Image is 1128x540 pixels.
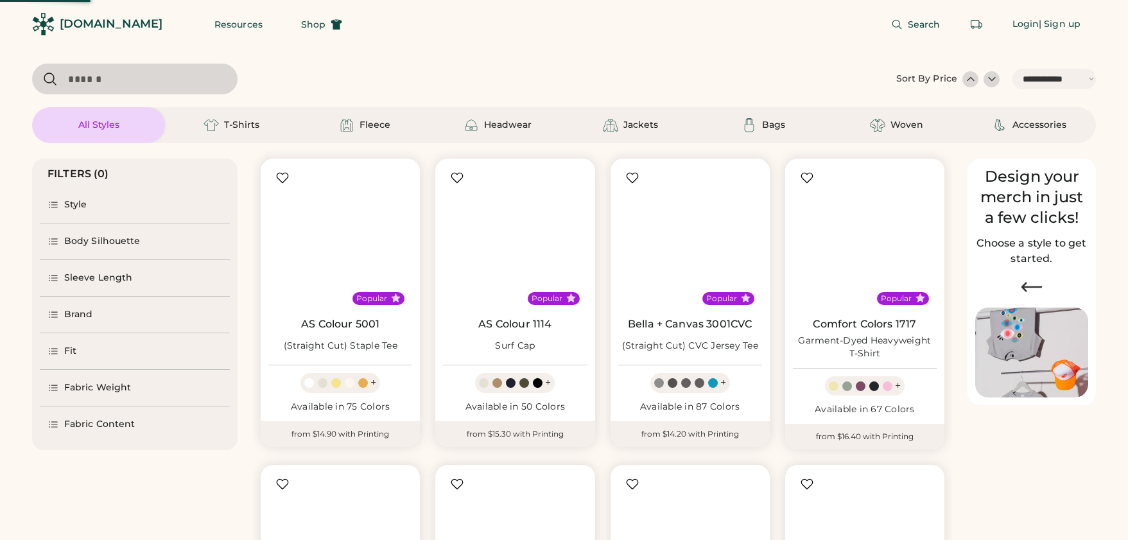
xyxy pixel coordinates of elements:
div: Fit [64,345,76,358]
img: Image of Lisa Congdon Eye Print on T-Shirt and Hat [975,308,1088,398]
img: Woven Icon [870,118,885,133]
button: Popular Style [915,293,925,303]
div: Bags [762,119,785,132]
div: Popular [881,293,912,304]
div: Brand [64,308,93,321]
div: (Straight Cut) CVC Jersey Tee [622,340,758,353]
div: Style [64,198,87,211]
div: from $15.30 with Printing [435,421,594,447]
div: Accessories [1012,119,1066,132]
img: Accessories Icon [992,118,1007,133]
div: Design your merch in just a few clicks! [975,166,1088,228]
img: AS Colour 5001 (Straight Cut) Staple Tee [268,166,412,310]
div: + [370,376,376,390]
button: Retrieve an order [964,12,989,37]
button: Resources [199,12,278,37]
button: Search [876,12,956,37]
h2: Choose a style to get started. [975,236,1088,266]
div: Popular [706,293,737,304]
div: Surf Cap [495,340,535,353]
div: from $14.90 with Printing [261,421,420,447]
img: BELLA + CANVAS 3001CVC (Straight Cut) CVC Jersey Tee [618,166,762,310]
div: (Straight Cut) Staple Tee [284,340,397,353]
img: Bags Icon [742,118,757,133]
div: Jackets [623,119,658,132]
div: from $16.40 with Printing [785,424,944,449]
span: Shop [301,20,325,29]
img: Jackets Icon [603,118,618,133]
div: Sort By Price [896,73,957,85]
a: AS Colour 1114 [478,318,551,331]
div: Body Silhouette [64,235,141,248]
div: [DOMAIN_NAME] [60,16,162,32]
div: Available in 75 Colors [268,401,412,414]
div: Sleeve Length [64,272,132,284]
div: + [545,376,551,390]
div: Available in 67 Colors [793,403,937,416]
div: Popular [532,293,562,304]
div: T-Shirts [224,119,259,132]
div: Fleece [360,119,390,132]
button: Popular Style [741,293,751,303]
div: Available in 50 Colors [443,401,587,414]
div: Headwear [484,119,532,132]
a: AS Colour 5001 [301,318,379,331]
a: Comfort Colors 1717 [813,318,916,331]
div: | Sign up [1039,18,1080,31]
img: AS Colour 1114 Surf Cap [443,166,587,310]
div: Garment-Dyed Heavyweight T-Shirt [793,335,937,360]
a: Bella + Canvas 3001CVC [628,318,752,331]
img: Rendered Logo - Screens [32,13,55,35]
div: Popular [356,293,387,304]
div: from $14.20 with Printing [611,421,770,447]
iframe: Front Chat [1067,482,1122,537]
button: Shop [286,12,358,37]
span: Search [908,20,941,29]
button: Popular Style [566,293,576,303]
div: Available in 87 Colors [618,401,762,414]
div: + [720,376,726,390]
img: T-Shirts Icon [204,118,219,133]
div: Login [1012,18,1039,31]
img: Fleece Icon [339,118,354,133]
div: All Styles [78,119,119,132]
div: Woven [890,119,923,132]
img: Headwear Icon [464,118,479,133]
button: Popular Style [391,293,401,303]
div: + [895,379,901,393]
div: FILTERS (0) [48,166,109,182]
img: Comfort Colors 1717 Garment-Dyed Heavyweight T-Shirt [793,166,937,310]
div: Fabric Weight [64,381,131,394]
div: Fabric Content [64,418,135,431]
